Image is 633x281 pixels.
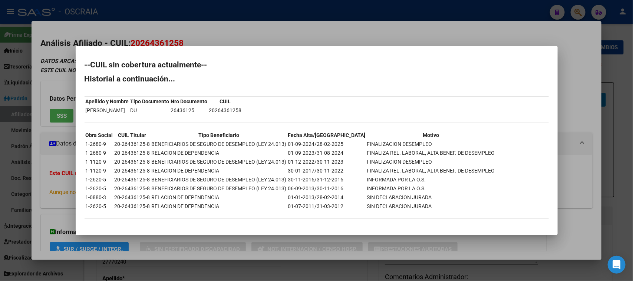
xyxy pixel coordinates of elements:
td: 1-2680-9 [85,140,113,148]
td: DU [130,106,170,114]
td: 20-26436125-8 [114,175,151,184]
td: 20-26436125-8 [114,202,151,210]
td: 1-1120-9 [85,167,113,175]
th: Apellido y Nombre [85,97,129,106]
td: [PERSON_NAME] [85,106,129,114]
td: 1-2680-9 [85,149,113,157]
td: RELACION DE DEPENDENCIA [151,193,287,201]
td: 30-01-2017/30-11-2022 [288,167,366,175]
td: 01-12-2022/30-11-2023 [288,158,366,166]
td: 20264361258 [209,106,242,114]
td: BENEFICIARIOS DE SEGURO DE DESEMPLEO (LEY 24.013) [151,158,287,166]
td: 1-0880-3 [85,193,113,201]
td: 01-07-2011/31-03-2012 [288,202,366,210]
td: INFORMADA POR LA O.S. [367,184,495,193]
td: 1-2620-5 [85,202,113,210]
th: Nro Documento [171,97,208,106]
td: FINALIZACION DESEMPLEO [367,140,495,148]
td: 1-2620-5 [85,175,113,184]
th: CUIL Titular [114,131,151,139]
td: 1-1120-9 [85,158,113,166]
th: Fecha Alta/[GEOGRAPHIC_DATA] [288,131,366,139]
td: BENEFICIARIOS DE SEGURO DE DESEMPLEO (LEY 24.013) [151,175,287,184]
th: Tipo Documento [130,97,170,106]
th: CUIL [209,97,242,106]
td: INFORMADA POR LA O.S. [367,175,495,184]
td: 20-26436125-8 [114,149,151,157]
td: FINALIZA REL. LABORAL, ALTA BENEF. DE DESEMPLEO [367,149,495,157]
th: Motivo [367,131,495,139]
td: 01-09-2023/31-08-2024 [288,149,366,157]
td: 20-26436125-8 [114,193,151,201]
td: 20-26436125-8 [114,158,151,166]
th: Obra Social [85,131,113,139]
td: 20-26436125-8 [114,167,151,175]
td: 26436125 [171,106,208,114]
td: 01-01-2013/28-02-2014 [288,193,366,201]
td: SIN DECLARACION JURADA [367,202,495,210]
td: BENEFICIARIOS DE SEGURO DE DESEMPLEO (LEY 24.013) [151,140,287,148]
td: BENEFICIARIOS DE SEGURO DE DESEMPLEO (LEY 24.013) [151,184,287,193]
td: 20-26436125-8 [114,184,151,193]
th: Tipo Beneficiario [151,131,287,139]
div: Open Intercom Messenger [608,256,626,274]
td: RELACION DE DEPENDENCIA [151,167,287,175]
td: SIN DECLARACION JURADA [367,193,495,201]
h2: --CUIL sin cobertura actualmente-- [85,61,549,68]
td: RELACION DE DEPENDENCIA [151,202,287,210]
td: 1-2620-5 [85,184,113,193]
td: FINALIZA REL. LABORAL, ALTA BENEF. DE DESEMPLEO [367,167,495,175]
td: 06-09-2013/30-11-2016 [288,184,366,193]
td: RELACION DE DEPENDENCIA [151,149,287,157]
td: 01-09-2024/28-02-2025 [288,140,366,148]
td: FINALIZACION DESEMPLEO [367,158,495,166]
h2: Historial a continuación... [85,75,549,83]
td: 30-11-2016/31-12-2016 [288,175,366,184]
td: 20-26436125-8 [114,140,151,148]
